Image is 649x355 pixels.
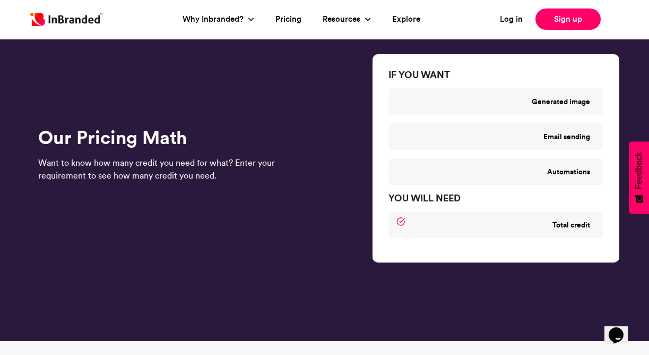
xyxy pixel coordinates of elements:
[30,17,52,26] div: v 4.0.24
[117,63,179,70] div: Keywords by Traffic
[532,94,590,109] label: Generated image
[552,217,590,233] label: Total credit
[535,9,601,30] a: Sign up
[29,62,37,70] img: tab_domain_overview_orange.svg
[543,129,590,145] label: Email sending
[547,164,590,180] label: Automations
[604,312,638,344] iframe: chat widget
[40,63,95,70] div: Domain Overview
[17,17,25,26] img: logo_orange.svg
[388,70,603,80] h6: IF YOU WANT
[634,152,644,189] span: Feedback
[30,13,102,26] img: Inbranded
[38,157,317,182] p: Want to know how many credit you need for what? Enter your requirement to see how many credit you...
[38,127,317,148] h6: Our Pricing Math
[17,28,25,36] img: website_grey.svg
[323,13,363,26] a: Resources
[183,13,246,26] a: Why Inbranded?
[629,141,649,214] button: Feedback - Show survey
[28,28,117,36] div: Domain: [DOMAIN_NAME]
[106,62,114,70] img: tab_keywords_by_traffic_grey.svg
[396,217,405,226] img: check circle
[500,13,523,26] a: Log in
[388,193,603,203] h6: YOU WILL NEED
[392,13,420,26] a: Explore
[275,13,301,26] a: Pricing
